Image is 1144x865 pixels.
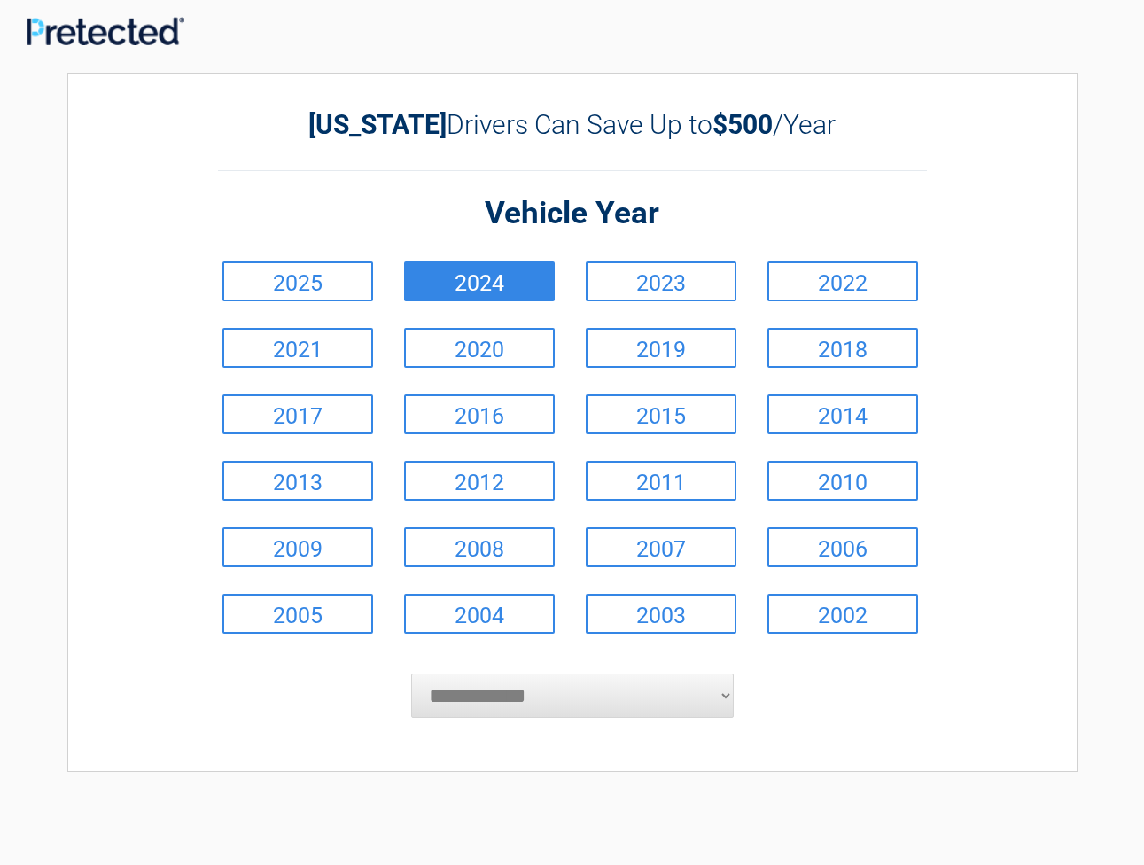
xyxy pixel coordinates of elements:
a: 2024 [404,261,555,301]
a: 2003 [586,594,736,634]
a: 2020 [404,328,555,368]
h2: Drivers Can Save Up to /Year [218,109,927,140]
a: 2006 [767,527,918,567]
a: 2022 [767,261,918,301]
a: 2021 [222,328,373,368]
a: 2005 [222,594,373,634]
a: 2015 [586,394,736,434]
a: 2016 [404,394,555,434]
a: 2010 [767,461,918,501]
a: 2002 [767,594,918,634]
a: 2011 [586,461,736,501]
a: 2004 [404,594,555,634]
b: $500 [712,109,773,140]
a: 2017 [222,394,373,434]
a: 2025 [222,261,373,301]
a: 2023 [586,261,736,301]
a: 2009 [222,527,373,567]
img: Main Logo [27,17,184,45]
a: 2019 [586,328,736,368]
b: [US_STATE] [308,109,447,140]
a: 2014 [767,394,918,434]
a: 2018 [767,328,918,368]
a: 2007 [586,527,736,567]
h2: Vehicle Year [218,193,927,235]
a: 2012 [404,461,555,501]
a: 2008 [404,527,555,567]
a: 2013 [222,461,373,501]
